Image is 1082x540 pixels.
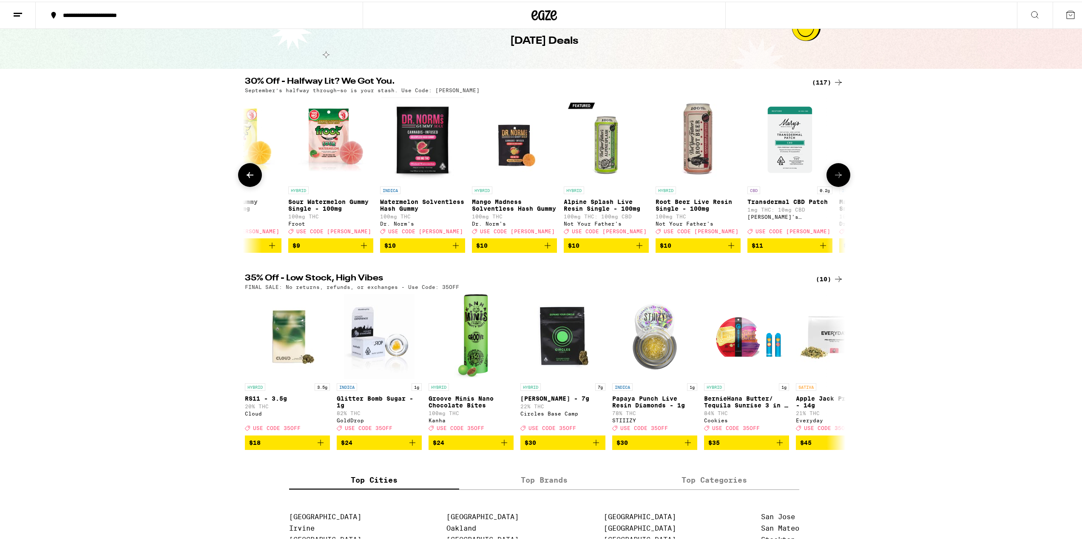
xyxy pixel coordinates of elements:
div: tabs [289,469,799,488]
p: Alpine Splash Live Resin Single - 100mg [564,197,649,210]
p: 100mg THC: 100mg CBD [564,212,649,218]
img: Kanha - Groove Minis Nano Chocolate Bites [454,292,488,377]
span: USE CODE 35OFF [804,424,852,430]
span: USE CODE [PERSON_NAME] [664,227,738,232]
div: Circles Base Camp [520,409,605,415]
span: $24 [433,438,444,444]
a: [GEOGRAPHIC_DATA] [446,511,519,519]
img: Cloud - RS11 - 3.5g [245,292,330,377]
a: [GEOGRAPHIC_DATA] [289,511,361,519]
a: Open page for Groove Minis Nano Chocolate Bites from Kanha [429,292,514,433]
img: STIIIZY - Papaya Punch Live Resin Diamonds - 1g [612,292,697,377]
img: GoldDrop - Glitter Bomb Sugar - 1g [344,292,414,377]
p: HYBRID [245,382,265,389]
span: $11 [752,240,763,247]
a: Open page for BernieHana Butter/ Tequila Sunrise 3 in 1 AIO - 1g from Cookies [704,292,789,433]
a: [GEOGRAPHIC_DATA] [604,511,676,519]
p: 82% THC [337,409,422,414]
label: Top Categories [629,469,799,488]
div: Kanha [429,416,514,421]
p: INDICA [612,382,633,389]
img: Not Your Father's - Alpine Splash Live Resin Single - 100mg [564,96,649,181]
p: 100mg THC [472,212,557,218]
p: September’s halfway through—so is your stash. Use Code: [PERSON_NAME] [245,86,480,91]
a: Open page for Mango Madness Solventless Hash Gummy from Dr. Norm's [472,96,557,237]
p: 7g [595,382,605,389]
p: 108mg THC [839,212,924,218]
button: Add to bag [612,434,697,448]
div: STIIIZY [612,416,697,421]
p: Groove Minis Nano Chocolate Bites [429,393,514,407]
button: Add to bag [520,434,605,448]
span: USE CODE 35OFF [437,424,484,430]
a: Open page for Alpine Splash Live Resin Single - 100mg from Not Your Father's [564,96,649,237]
span: USE CODE 35OFF [620,424,668,430]
div: Dr. Norm's [380,219,465,225]
a: [GEOGRAPHIC_DATA] [604,523,676,531]
p: 1g [412,382,422,389]
p: 100mg THC [656,212,741,218]
p: HYBRID [472,185,492,192]
button: Add to bag [796,434,881,448]
p: Transdermal CBD Patch [747,197,832,204]
p: [PERSON_NAME] - 7g [520,393,605,400]
span: USE CODE [PERSON_NAME] [755,227,830,232]
p: Root Beer Live Resin Single - 100mg [656,197,741,210]
button: Add to bag [380,237,465,251]
button: Add to bag [196,237,281,251]
button: Add to bag [839,237,924,251]
img: Dr. Norm's - Watermelon Solventless Hash Gummy [381,96,463,181]
a: Open page for Sour Watermelon Gummy Single - 100mg from Froot [288,96,373,237]
a: San Mateo [761,523,799,531]
button: Add to bag [472,237,557,251]
p: 3.5g [315,382,330,389]
a: San Jose [761,511,795,519]
span: $10 [568,240,579,247]
div: Froot [288,219,373,225]
div: GoldDrop [337,416,422,421]
span: USE CODE 35OFF [712,424,760,430]
label: Top Cities [289,469,459,488]
span: USE CODE [PERSON_NAME] [296,227,371,232]
p: 1g [779,382,789,389]
p: 100mg THC [288,212,373,218]
button: Add to bag [704,434,789,448]
a: Open page for Glitter Bomb Sugar - 1g from GoldDrop [337,292,422,433]
img: Froot - Sour Watermelon Gummy Single - 100mg [288,96,373,181]
p: Sour Watermelon Gummy Single - 100mg [288,197,373,210]
p: Glitter Bomb Sugar - 1g [337,393,422,407]
p: 0.2g [817,185,832,192]
button: Add to bag [564,237,649,251]
div: Froot [196,219,281,225]
p: INDICA [839,185,860,192]
p: HYBRID [288,185,309,192]
div: Dr. Norm's [472,219,557,225]
div: Everyday [796,416,881,421]
p: Mango Madness Solventless Hash Gummy [472,197,557,210]
a: Open page for Max Dose: Snickerdoodle Mini Cookie - Indica from Dr. Norm's [839,96,924,237]
h2: 35% Off - Low Stock, High Vibes [245,272,802,283]
span: $10 [384,240,396,247]
img: Circles Base Camp - Lantz - 7g [520,292,605,377]
p: 100mg THC [380,212,465,218]
p: Apple Jack Pre-Ground - 14g [796,393,881,407]
a: Open page for Root Beer Live Resin Single - 100mg from Not Your Father's [656,96,741,237]
p: FINAL SALE: No returns, refunds, or exchanges - Use Code: 35OFF [245,283,459,288]
p: 21% THC [796,409,881,414]
h1: [DATE] Deals [510,32,578,47]
a: (117) [812,76,843,86]
button: Add to bag [288,237,373,251]
p: HYBRID [656,185,676,192]
button: Add to bag [747,237,832,251]
p: 100mg THC [196,212,281,218]
a: Open page for Lantz - 7g from Circles Base Camp [520,292,605,433]
button: Add to bag [245,434,330,448]
a: Irvine [289,523,315,531]
span: $18 [249,438,261,444]
p: 84% THC [704,409,789,414]
p: CBD [747,185,760,192]
img: Not Your Father's - Root Beer Live Resin Single - 100mg [656,96,741,181]
div: Dr. Norm's [839,219,924,225]
img: Dr. Norm's - Mango Madness Solventless Hash Gummy [472,96,557,181]
span: $35 [708,438,720,444]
